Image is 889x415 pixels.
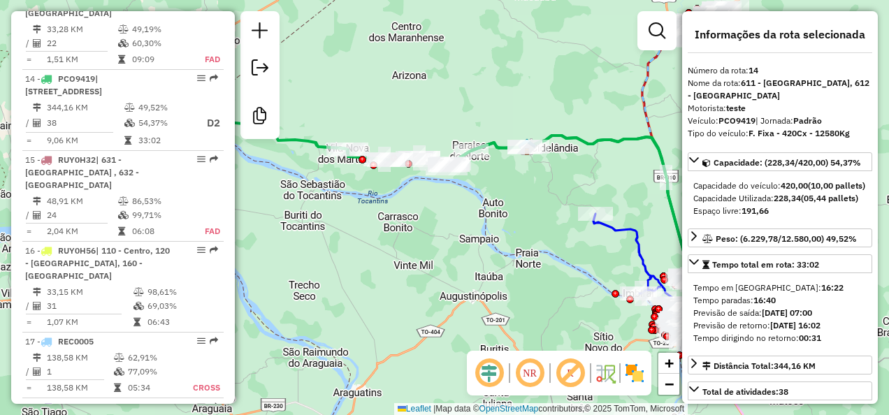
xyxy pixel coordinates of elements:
[518,138,536,156] img: Cidelândia
[25,336,94,347] span: 17 -
[46,36,117,50] td: 22
[118,197,129,205] i: % de utilização do peso
[118,55,125,64] i: Tempo total em rota
[147,299,217,313] td: 69,03%
[714,157,861,168] span: Capacidade: (228,34/420,00) 54,37%
[623,362,646,384] img: Exibir/Ocultar setores
[513,356,547,390] span: Ocultar NR
[694,8,729,22] div: Atividade não roteirizada - ANTONIO MARCOS
[726,103,746,113] strong: teste
[594,362,616,384] img: Fluxo de ruas
[131,194,189,208] td: 86,53%
[663,302,698,316] div: Atividade não roteirizada - EDSON CLEMER ARAÚJO
[131,22,189,36] td: 49,19%
[46,315,133,329] td: 1,07 KM
[46,52,117,66] td: 1,51 KM
[46,224,117,238] td: 2,04 KM
[46,208,117,222] td: 24
[688,115,872,127] div: Veículo:
[58,336,94,347] span: REC0005
[693,180,867,192] div: Capacidade do veículo:
[643,17,671,45] a: Exibir filtros
[25,208,32,222] td: /
[131,52,189,66] td: 09:09
[210,246,218,254] em: Rota exportada
[742,205,769,216] strong: 191,66
[210,402,218,411] em: Rota exportada
[693,282,867,294] div: Tempo em [GEOGRAPHIC_DATA]:
[688,64,872,77] div: Número da rota:
[197,402,205,411] em: Opções
[756,115,822,126] span: | Jornada:
[33,288,41,296] i: Distância Total
[124,103,135,112] i: % de utilização do peso
[25,245,170,281] span: | 110 - Centro, 120 - [GEOGRAPHIC_DATA], 160 - [GEOGRAPHIC_DATA]
[33,211,41,219] i: Total de Atividades
[189,52,221,66] td: FAD
[46,381,113,395] td: 138,58 KM
[189,224,221,238] td: FAD
[147,315,217,329] td: 06:43
[688,254,872,273] a: Tempo total em rota: 33:02
[33,119,41,127] i: Total de Atividades
[693,192,867,205] div: Capacidade Utilizada:
[197,337,205,345] em: Opções
[658,353,679,374] a: Zoom in
[688,228,872,247] a: Peso: (6.229,78/12.580,00) 49,52%
[138,133,194,147] td: 33:02
[688,276,872,350] div: Tempo total em rota: 33:02
[25,36,32,50] td: /
[197,74,205,82] em: Opções
[25,52,32,66] td: =
[131,208,189,222] td: 99,71%
[688,78,869,101] strong: 611 - [GEOGRAPHIC_DATA], 612 - [GEOGRAPHIC_DATA]
[175,381,221,395] td: Cross
[693,7,728,21] div: Atividade não roteirizada - A. C. DA SILVA e
[688,127,872,140] div: Tipo do veículo:
[688,28,872,41] h4: Informações da rota selecionada
[799,333,821,343] strong: 00:31
[246,54,274,85] a: Exportar sessão
[702,360,816,372] div: Distância Total:
[118,25,129,34] i: % de utilização do peso
[127,365,175,379] td: 77,09%
[138,115,194,132] td: 54,37%
[693,294,867,307] div: Tempo paradas:
[46,101,124,115] td: 344,16 KM
[46,365,113,379] td: 1
[46,133,124,147] td: 9,06 KM
[702,386,788,397] span: Total de atividades:
[25,224,32,238] td: =
[58,402,94,412] span: ZUP0001
[693,319,867,332] div: Previsão de retorno:
[114,367,124,376] i: % de utilização da cubagem
[801,193,858,203] strong: (05,44 pallets)
[479,404,539,414] a: OpenStreetMap
[703,1,738,15] div: Atividade não roteirizada - ANTONIA COSTA
[46,299,133,313] td: 31
[246,102,274,133] a: Criar modelo
[665,354,674,372] span: +
[210,74,218,82] em: Rota exportada
[472,356,506,390] span: Ocultar deslocamento
[147,285,217,299] td: 98,61%
[33,39,41,48] i: Total de Atividades
[246,17,274,48] a: Nova sessão e pesquisa
[131,36,189,50] td: 60,30%
[46,22,117,36] td: 33,28 KM
[195,115,220,131] p: D2
[138,101,194,115] td: 49,52%
[781,180,808,191] strong: 420,00
[394,403,688,415] div: Map data © contributors,© 2025 TomTom, Microsoft
[693,6,728,20] div: Atividade não roteirizada - MERC MENINO JESUS
[133,302,144,310] i: % de utilização da cubagem
[554,356,587,390] span: Exibir rótulo
[398,404,431,414] a: Leaflet
[25,299,32,313] td: /
[118,39,129,48] i: % de utilização da cubagem
[808,180,865,191] strong: (10,00 pallets)
[770,320,821,330] strong: [DATE] 16:02
[114,354,124,362] i: % de utilização do peso
[695,7,730,21] div: Atividade não roteirizada - MARIA FATIMA
[124,136,131,145] i: Tempo total em rota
